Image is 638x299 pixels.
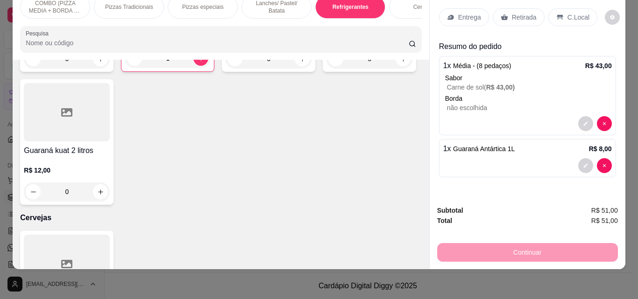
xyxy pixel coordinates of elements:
[443,143,515,154] p: 1 x
[445,94,612,103] p: Borda
[93,184,108,199] button: increase-product-quantity
[458,13,481,22] p: Entrega
[578,158,593,173] button: decrease-product-quantity
[597,116,612,131] button: decrease-product-quantity
[439,41,616,52] p: Resumo do pedido
[447,83,612,92] p: Carne de sol (
[591,205,618,216] span: R$ 51,00
[437,207,463,214] strong: Subtotal
[585,61,612,70] p: R$ 43,00
[567,13,589,22] p: C.Local
[24,145,110,156] h4: Guaraná kuat 2 litros
[26,38,409,48] input: Pesquisa
[24,166,110,175] p: R$ 12,00
[453,62,511,70] span: Média - (8 pedaços)
[486,83,515,91] span: R$ 43,00 )
[605,10,620,25] button: decrease-product-quantity
[591,216,618,226] span: R$ 51,00
[453,145,515,153] span: Guaraná Antártica 1L
[26,184,41,199] button: decrease-product-quantity
[578,116,593,131] button: decrease-product-quantity
[443,60,511,71] p: 1 x
[589,144,612,153] p: R$ 8,00
[333,3,369,11] p: Refrigerantes
[182,3,224,11] p: Pizzas especiais
[447,103,612,112] p: não escolhida
[445,73,612,83] div: Sabor
[26,29,52,37] label: Pesquisa
[20,212,421,223] p: Cervejas
[437,217,452,224] strong: Total
[105,3,153,11] p: Pizzas Tradicionais
[597,158,612,173] button: decrease-product-quantity
[512,13,537,22] p: Retirada
[413,3,435,11] p: Cervejas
